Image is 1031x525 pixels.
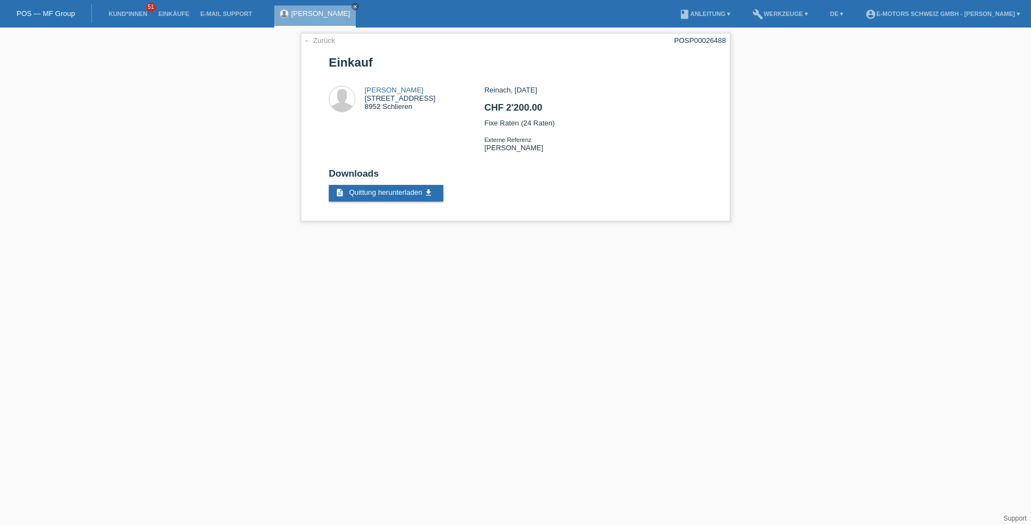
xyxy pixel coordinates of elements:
[17,9,75,18] a: POS — MF Group
[484,102,702,119] h2: CHF 2'200.00
[351,3,359,10] a: close
[329,168,702,185] h2: Downloads
[674,36,726,45] div: POSP00026488
[860,10,1025,17] a: account_circleE-Motors Schweiz GmbH - [PERSON_NAME] ▾
[195,10,258,17] a: E-Mail Support
[304,36,335,45] a: ← Zurück
[1003,515,1027,522] a: Support
[329,56,702,69] h1: Einkauf
[365,86,424,94] a: [PERSON_NAME]
[484,136,531,143] span: Externe Referenz
[349,188,422,196] span: Quittung herunterladen
[679,9,690,20] i: book
[352,4,358,9] i: close
[365,86,436,111] div: [STREET_ADDRESS] 8952 Schlieren
[824,10,849,17] a: DE ▾
[103,10,153,17] a: Kund*innen
[329,185,443,201] a: description Quittung herunterladen get_app
[484,86,702,160] div: Reinach, [DATE] Fixe Raten (24 Raten) [PERSON_NAME]
[424,188,433,197] i: get_app
[146,3,156,12] span: 51
[153,10,194,17] a: Einkäufe
[335,188,344,197] i: description
[747,10,813,17] a: buildWerkzeuge ▾
[752,9,763,20] i: build
[674,10,736,17] a: bookAnleitung ▾
[865,9,876,20] i: account_circle
[291,9,350,18] a: [PERSON_NAME]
